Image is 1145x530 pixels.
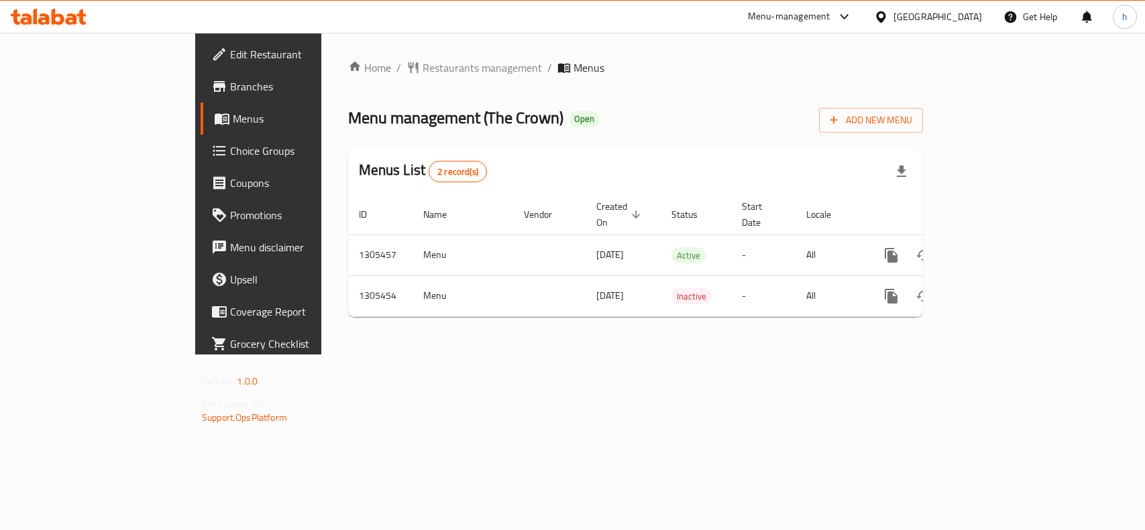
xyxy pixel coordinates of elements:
[201,38,386,70] a: Edit Restaurant
[885,155,918,188] div: Export file
[201,70,386,103] a: Branches
[671,247,706,263] div: Active
[423,206,464,222] span: Name
[237,373,258,390] span: 1.0.0
[429,161,487,182] div: Total records count
[348,103,563,133] span: Menu management ( The Crown )
[547,60,552,76] li: /
[671,206,715,222] span: Status
[201,199,386,231] a: Promotions
[742,198,779,230] span: Start Date
[731,275,796,316] td: -
[230,175,376,191] span: Coupons
[830,112,912,129] span: Add New Menu
[201,103,386,135] a: Menus
[796,275,865,316] td: All
[230,78,376,94] span: Branches
[671,248,706,263] span: Active
[359,160,487,182] h2: Menus List
[230,271,376,287] span: Upsell
[230,304,376,320] span: Coverage Report
[596,246,624,263] span: [DATE]
[359,206,384,222] span: ID
[201,263,386,295] a: Upsell
[406,60,542,76] a: Restaurants management
[596,287,624,304] span: [DATE]
[574,60,604,76] span: Menus
[201,328,386,360] a: Grocery Checklist
[201,135,386,167] a: Choice Groups
[875,239,908,271] button: more
[1122,9,1128,24] span: h
[569,111,600,127] div: Open
[524,206,569,222] span: Vendor
[671,288,712,304] div: Inactive
[201,231,386,263] a: Menu disclaimer
[875,280,908,312] button: more
[413,235,513,275] td: Menu
[202,395,264,413] span: Get support on:
[865,194,1015,235] th: Actions
[908,280,940,312] button: Change Status
[748,9,830,25] div: Menu-management
[423,60,542,76] span: Restaurants management
[429,165,486,178] span: 2 record(s)
[893,9,982,24] div: [GEOGRAPHIC_DATA]
[202,373,235,390] span: Version:
[202,409,287,426] a: Support.OpsPlatform
[596,198,645,230] span: Created On
[671,289,712,304] span: Inactive
[348,60,923,76] nav: breadcrumb
[233,111,376,127] span: Menus
[230,207,376,223] span: Promotions
[201,295,386,328] a: Coverage Report
[230,143,376,159] span: Choice Groups
[908,239,940,271] button: Change Status
[731,235,796,275] td: -
[230,239,376,255] span: Menu disclaimer
[201,167,386,199] a: Coupons
[230,336,376,352] span: Grocery Checklist
[819,108,923,133] button: Add New Menu
[230,46,376,62] span: Edit Restaurant
[569,113,600,125] span: Open
[396,60,401,76] li: /
[806,206,849,222] span: Locale
[796,235,865,275] td: All
[413,275,513,316] td: Menu
[348,194,1015,317] table: enhanced table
